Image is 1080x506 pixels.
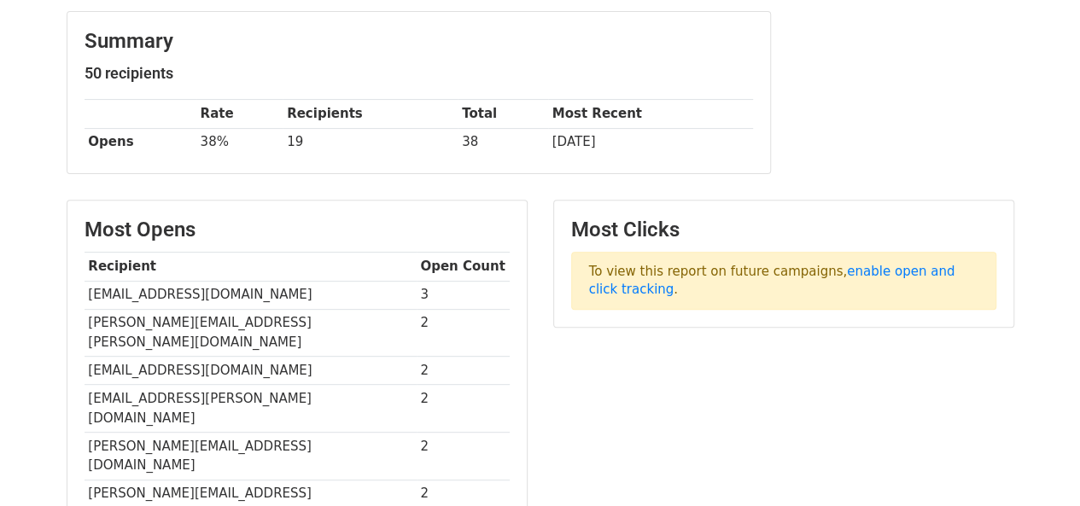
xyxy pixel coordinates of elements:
iframe: Chat Widget [995,424,1080,506]
td: [EMAIL_ADDRESS][DOMAIN_NAME] [85,357,417,385]
td: 3 [417,281,510,309]
td: 38% [196,128,283,156]
td: 2 [417,309,510,357]
th: Recipient [85,253,417,281]
td: [DATE] [548,128,753,156]
td: [PERSON_NAME][EMAIL_ADDRESS][PERSON_NAME][DOMAIN_NAME] [85,309,417,357]
th: Most Recent [548,100,753,128]
td: [EMAIL_ADDRESS][PERSON_NAME][DOMAIN_NAME] [85,385,417,433]
th: Rate [196,100,283,128]
td: 2 [417,385,510,433]
h5: 50 recipients [85,64,753,83]
h3: Summary [85,29,753,54]
th: Total [458,100,548,128]
h3: Most Clicks [571,218,996,242]
td: 38 [458,128,548,156]
td: [PERSON_NAME][EMAIL_ADDRESS][DOMAIN_NAME] [85,432,417,480]
h3: Most Opens [85,218,510,242]
th: Opens [85,128,196,156]
td: 19 [283,128,458,156]
th: Open Count [417,253,510,281]
th: Recipients [283,100,458,128]
td: [EMAIL_ADDRESS][DOMAIN_NAME] [85,281,417,309]
td: 2 [417,432,510,480]
td: 2 [417,357,510,385]
p: To view this report on future campaigns, . [571,252,996,310]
